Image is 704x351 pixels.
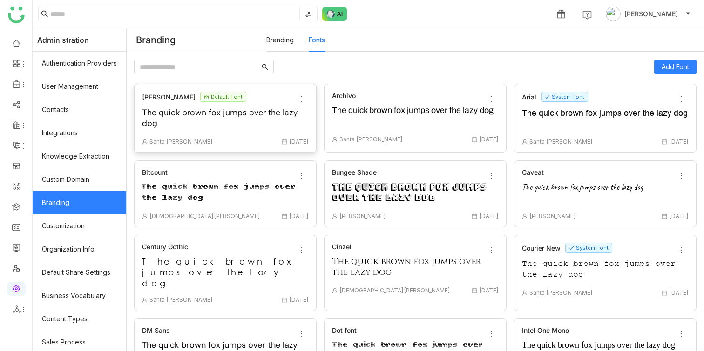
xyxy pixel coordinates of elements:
img: ask-buddy-normal.svg [322,7,347,21]
div: Cinzel [332,243,352,251]
div: [PERSON_NAME] [142,93,196,101]
span: Santa [PERSON_NAME] [142,138,213,145]
div: Arial [522,93,536,101]
span: [PERSON_NAME] [332,212,386,219]
span: [DATE] [472,212,499,219]
span: [DATE] [282,138,309,145]
div: Bitcount [142,168,168,176]
a: User Management [33,75,126,98]
img: avatar [606,7,621,21]
a: Default Share Settings [33,261,126,284]
div: The quick brown fox jumps over the lazy dog [142,182,309,205]
div: Archivo [332,92,356,99]
span: [DEMOGRAPHIC_DATA][PERSON_NAME] [332,287,450,294]
a: Contacts [33,98,126,121]
div: The quick brown fox jumps over the lazy dog [522,182,689,205]
span: [DEMOGRAPHIC_DATA][PERSON_NAME] [142,212,260,219]
span: Add Font [662,62,689,72]
span: Santa [PERSON_NAME] [332,136,403,143]
a: Custom Domain [33,168,126,191]
div: The quick brown fox jumps over the lazy dog [332,256,499,279]
span: Santa [PERSON_NAME] [522,138,593,145]
a: Authentication Providers [33,52,126,75]
a: Customization [33,214,126,238]
div: Caveat [522,168,544,176]
span: [PERSON_NAME] [522,212,576,219]
span: [DATE] [472,287,499,294]
a: Branding [266,36,294,44]
div: The quick brown fox jumps over the lazy dog [142,256,309,289]
div: Bungee Shade [332,168,377,176]
div: Dot font [332,326,357,334]
span: [DATE] [282,212,309,219]
img: search-type.svg [305,11,312,18]
span: [DATE] [662,212,689,219]
div: The quick brown fox jumps over the lazy dog [142,107,309,131]
a: Content Types [33,307,126,331]
nz-tag: System Font [541,92,588,102]
a: Business Vocabulary [33,284,126,307]
span: Administration [37,28,89,52]
div: Branding [127,29,266,51]
div: Century Gothic [142,243,188,251]
span: [DATE] [662,289,689,296]
div: The quick brown fox jumps over the lazy dog [522,107,689,131]
div: DM Sans [142,326,170,334]
img: logo [8,7,25,23]
div: The quick brown fox jumps over the lazy dog [332,105,499,128]
span: [PERSON_NAME] [624,9,678,19]
span: [DATE] [282,296,309,303]
div: Intel One Mono [522,326,569,334]
nz-tag: Default Font [200,92,246,102]
span: [DATE] [472,136,499,143]
a: Branding [33,191,126,214]
nz-tag: System Font [565,243,612,253]
span: Santa [PERSON_NAME] [142,296,213,303]
a: Organization Info [33,238,126,261]
img: help.svg [582,10,592,20]
div: The quick brown fox jumps over the lazy dog [332,182,499,205]
a: Fonts [309,36,325,44]
div: The quick brown fox jumps over the lazy dog [522,258,689,282]
button: [PERSON_NAME] [604,7,693,21]
span: Santa [PERSON_NAME] [522,289,593,296]
div: Courier New [522,244,561,252]
a: Integrations [33,121,126,145]
span: [DATE] [662,138,689,145]
button: Add Font [654,60,697,74]
a: Knowledge Extraction [33,145,126,168]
